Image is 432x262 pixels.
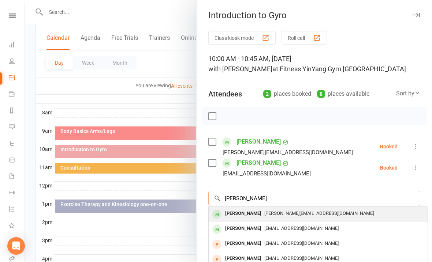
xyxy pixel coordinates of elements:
[237,136,281,148] a: [PERSON_NAME]
[237,157,281,169] a: [PERSON_NAME]
[9,54,25,70] a: People
[208,31,276,45] button: Class kiosk mode
[212,225,221,234] div: member
[9,218,25,235] a: What's New
[208,54,420,74] div: 10:00 AM - 10:45 AM, [DATE]
[7,237,25,255] div: Open Intercom Messenger
[263,90,271,98] div: 2
[264,255,339,261] span: [EMAIL_ADDRESS][DOMAIN_NAME]
[272,65,406,73] span: at Fitness YinYang Gym [GEOGRAPHIC_DATA]
[212,210,221,219] div: member
[264,240,339,246] span: [EMAIL_ADDRESS][DOMAIN_NAME]
[396,89,420,98] div: Sort by
[222,208,264,219] div: [PERSON_NAME]
[380,165,398,170] div: Booked
[9,70,25,87] a: Calendar
[9,103,25,119] a: Reports
[197,10,432,20] div: Introduction to Gyro
[208,65,272,73] span: with [PERSON_NAME]
[9,87,25,103] a: Payments
[208,191,420,206] input: Search to add attendees
[264,225,339,231] span: [EMAIL_ADDRESS][DOMAIN_NAME]
[264,210,374,216] span: [PERSON_NAME][EMAIL_ADDRESS][DOMAIN_NAME]
[317,90,325,98] div: 8
[208,89,242,99] div: Attendees
[9,37,25,54] a: Dashboard
[282,31,327,45] button: Roll call
[223,148,353,157] div: [PERSON_NAME][EMAIL_ADDRESS][DOMAIN_NAME]
[9,235,25,251] a: General attendance kiosk mode
[263,89,311,99] div: places booked
[222,238,264,249] div: [PERSON_NAME]
[222,223,264,234] div: [PERSON_NAME]
[317,89,369,99] div: places available
[380,144,398,149] div: Booked
[9,152,25,169] a: Product Sales
[223,169,311,178] div: [EMAIL_ADDRESS][DOMAIN_NAME]
[212,240,221,249] div: prospect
